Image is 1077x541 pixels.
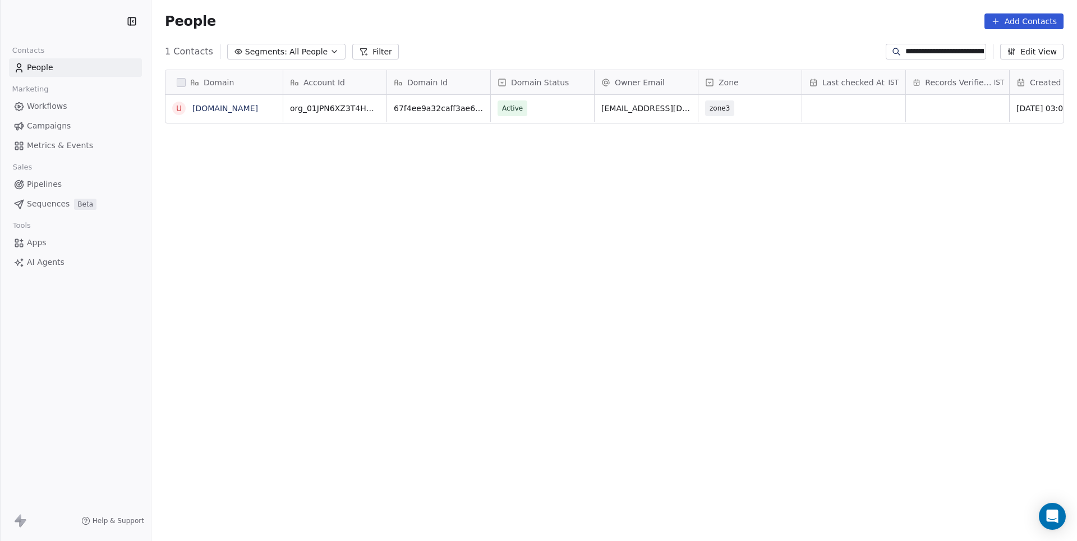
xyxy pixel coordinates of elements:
a: Workflows [9,97,142,116]
span: zone3 [710,103,730,114]
a: [DOMAIN_NAME] [192,104,258,113]
div: grid [165,95,283,519]
span: Workflows [27,100,67,112]
span: org_01JPN6XZ3T4HHBYC974PQ4VGXT [290,103,380,114]
span: AI Agents [27,256,65,268]
span: Active [502,103,523,114]
div: Domain Id [387,70,490,94]
span: People [27,62,53,74]
button: Add Contacts [984,13,1064,29]
span: Pipelines [27,178,62,190]
span: Owner Email [615,77,665,88]
span: Domain Id [407,77,448,88]
span: [EMAIL_ADDRESS][DOMAIN_NAME] [601,103,691,114]
span: Marketing [7,81,53,98]
div: u [176,103,182,114]
a: Metrics & Events [9,136,142,155]
span: IST [888,78,899,87]
div: Zone [698,70,802,94]
button: Filter [352,44,399,59]
a: Help & Support [81,516,144,525]
a: Apps [9,233,142,252]
div: Domain Status [491,70,594,94]
span: Apps [27,237,47,249]
div: Account Id [283,70,386,94]
span: 1 Contacts [165,45,213,58]
div: Domain [165,70,283,94]
span: Account Id [303,77,345,88]
span: Last checked At [822,77,885,88]
span: Segments: [245,46,287,58]
span: Beta [74,199,96,210]
span: Sales [8,159,37,176]
div: Open Intercom Messenger [1039,503,1066,530]
a: People [9,58,142,77]
a: SequencesBeta [9,195,142,213]
button: Edit View [1000,44,1064,59]
span: Records Verified At [925,77,991,88]
span: Campaigns [27,120,71,132]
span: IST [994,78,1005,87]
div: Last checked AtIST [802,70,905,94]
span: Domain Status [511,77,569,88]
span: Sequences [27,198,70,210]
a: Pipelines [9,175,142,194]
a: Campaigns [9,117,142,135]
span: Help & Support [93,516,144,525]
span: 67f4ee9a32caff3ae657a919 [394,103,484,114]
span: People [165,13,216,30]
span: All People [289,46,328,58]
div: Owner Email [595,70,698,94]
span: Metrics & Events [27,140,93,152]
span: Domain [204,77,234,88]
span: Zone [719,77,739,88]
a: AI Agents [9,253,142,272]
span: Tools [8,217,35,234]
span: Contacts [7,42,49,59]
div: Records Verified AtIST [906,70,1009,94]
